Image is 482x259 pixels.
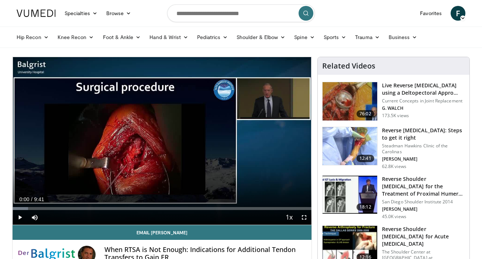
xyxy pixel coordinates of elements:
p: G. WALCH [382,105,465,111]
img: 326034_0000_1.png.150x105_q85_crop-smart_upscale.jpg [323,127,377,165]
a: Trauma [351,30,384,45]
img: VuMedi Logo [17,10,56,17]
h3: Reverse Shoulder [MEDICAL_DATA] for the Treatment of Proximal Humeral … [382,175,465,197]
a: Business [384,30,422,45]
button: Playback Rate [282,210,297,225]
p: 45.0K views [382,214,406,220]
h4: Related Videos [322,62,375,70]
a: Hip Recon [12,30,53,45]
p: 173.5K views [382,113,409,119]
a: Spine [290,30,319,45]
h3: Live Reverse [MEDICAL_DATA] using a Deltopectoral Appro… [382,82,465,97]
span: 18:12 [357,203,374,211]
button: Play [13,210,27,225]
a: Hand & Wrist [145,30,193,45]
p: [PERSON_NAME] [382,206,465,212]
span: 76:02 [357,110,374,118]
a: Email [PERSON_NAME] [13,225,311,240]
p: [PERSON_NAME] [382,156,465,162]
a: 18:12 Reverse Shoulder [MEDICAL_DATA] for the Treatment of Proximal Humeral … San Diego Shoulder ... [322,175,465,220]
button: Fullscreen [297,210,311,225]
p: 62.8K views [382,164,406,169]
span: 12:41 [357,155,374,162]
span: 9:41 [34,196,44,202]
a: Knee Recon [53,30,99,45]
span: / [31,196,32,202]
a: Specialties [60,6,102,21]
p: San Diego Shoulder Institute 2014 [382,199,465,205]
h3: Reverse Shoulder [MEDICAL_DATA] for Acute [MEDICAL_DATA] [382,225,465,248]
span: 0:00 [19,196,29,202]
a: Browse [102,6,136,21]
a: Pediatrics [193,30,232,45]
h3: Reverse [MEDICAL_DATA]: Steps to get it right [382,127,465,141]
div: Progress Bar [13,207,311,210]
img: Q2xRg7exoPLTwO8X4xMDoxOjA4MTsiGN.150x105_q85_crop-smart_upscale.jpg [323,176,377,214]
p: Current Concepts in Joint Replacement [382,98,465,104]
video-js: Video Player [13,57,311,225]
a: Foot & Ankle [99,30,145,45]
img: 684033_3.png.150x105_q85_crop-smart_upscale.jpg [323,82,377,120]
a: 12:41 Reverse [MEDICAL_DATA]: Steps to get it right Steadman Hawkins Clinic of the Carolinas [PER... [322,127,465,169]
input: Search topics, interventions [167,4,315,22]
button: Mute [27,210,42,225]
a: 76:02 Live Reverse [MEDICAL_DATA] using a Deltopectoral Appro… Current Concepts in Joint Replacem... [322,82,465,121]
p: Steadman Hawkins Clinic of the Carolinas [382,143,465,155]
a: Shoulder & Elbow [232,30,290,45]
a: Favorites [416,6,446,21]
a: F [451,6,465,21]
a: Sports [319,30,351,45]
